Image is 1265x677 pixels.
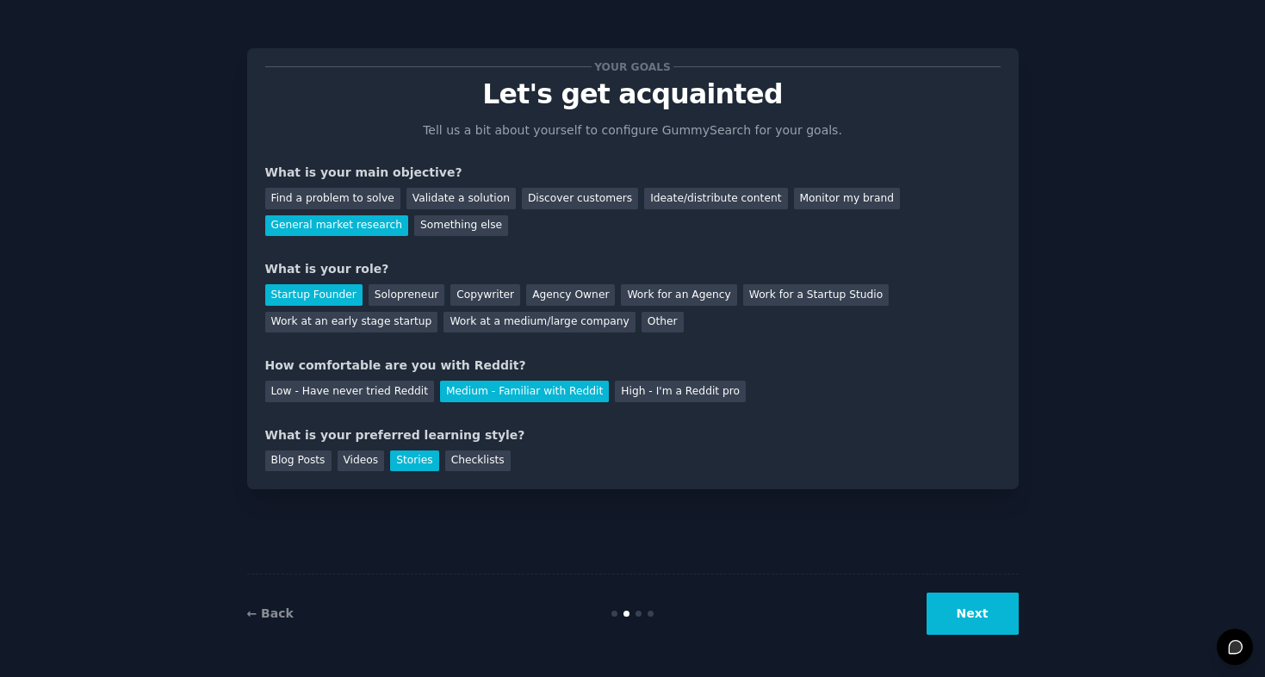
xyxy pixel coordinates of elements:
[265,215,409,237] div: General market research
[265,450,332,472] div: Blog Posts
[526,284,615,306] div: Agency Owner
[644,188,787,209] div: Ideate/distribute content
[416,121,850,140] p: Tell us a bit about yourself to configure GummySearch for your goals.
[338,450,385,472] div: Videos
[265,357,1001,375] div: How comfortable are you with Reddit?
[522,188,638,209] div: Discover customers
[265,79,1001,109] p: Let's get acquainted
[927,593,1019,635] button: Next
[265,260,1001,278] div: What is your role?
[743,284,889,306] div: Work for a Startup Studio
[443,312,635,333] div: Work at a medium/large company
[265,188,400,209] div: Find a problem to solve
[390,450,438,472] div: Stories
[615,381,746,402] div: High - I'm a Reddit pro
[440,381,609,402] div: Medium - Familiar with Reddit
[450,284,520,306] div: Copywriter
[369,284,444,306] div: Solopreneur
[414,215,508,237] div: Something else
[265,164,1001,182] div: What is your main objective?
[621,284,736,306] div: Work for an Agency
[265,381,434,402] div: Low - Have never tried Reddit
[265,284,363,306] div: Startup Founder
[445,450,511,472] div: Checklists
[592,58,674,76] span: Your goals
[406,188,516,209] div: Validate a solution
[265,426,1001,444] div: What is your preferred learning style?
[794,188,900,209] div: Monitor my brand
[265,312,438,333] div: Work at an early stage startup
[247,606,294,620] a: ← Back
[642,312,684,333] div: Other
